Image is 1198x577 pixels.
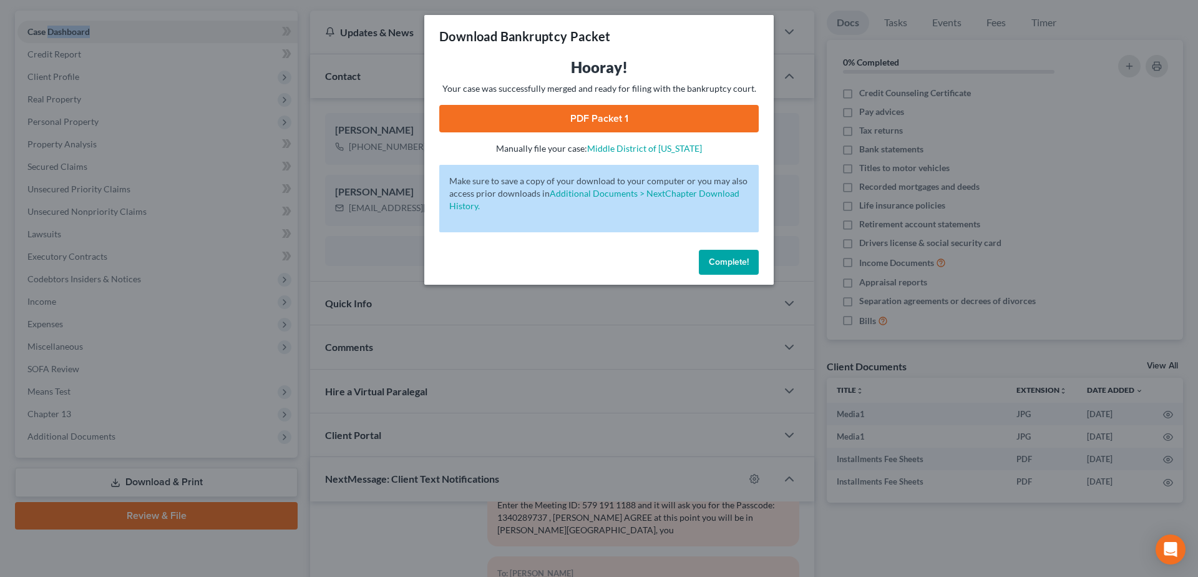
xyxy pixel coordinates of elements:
p: Your case was successfully merged and ready for filing with the bankruptcy court. [439,82,759,95]
span: Complete! [709,257,749,267]
a: Middle District of [US_STATE] [587,143,702,154]
a: Additional Documents > NextChapter Download History. [449,188,739,211]
h3: Hooray! [439,57,759,77]
a: PDF Packet 1 [439,105,759,132]
p: Manually file your case: [439,142,759,155]
h3: Download Bankruptcy Packet [439,27,610,45]
div: Open Intercom Messenger [1156,535,1186,565]
button: Complete! [699,250,759,275]
p: Make sure to save a copy of your download to your computer or you may also access prior downloads in [449,175,749,212]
